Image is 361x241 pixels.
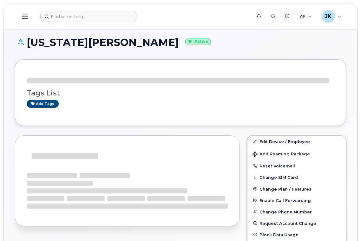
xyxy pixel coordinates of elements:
[247,172,346,183] button: Change SIM Card
[247,136,346,147] a: Edit Device / Employee
[247,229,346,240] button: Block Data Usage
[247,183,346,195] button: Change Plan / Features
[27,100,59,108] a: Add tags
[259,186,312,191] span: Change Plan / Features
[247,206,346,218] button: Change Phone Number
[185,38,211,45] small: Active
[15,37,346,48] h1: [US_STATE][PERSON_NAME]
[247,195,346,206] button: Enable Call Forwarding
[247,218,346,229] button: Request Account Change
[259,198,311,203] span: Enable Call Forwarding
[253,152,310,158] span: Add Roaming Package
[27,89,334,97] h3: Tags List
[247,147,346,160] button: Add Roaming Package
[247,160,346,172] button: Reset Voicemail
